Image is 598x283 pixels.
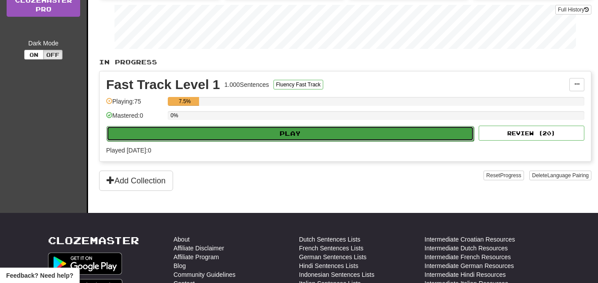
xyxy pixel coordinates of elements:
[106,97,163,112] div: Playing: 75
[479,126,584,141] button: Review (20)
[173,261,186,270] a: Blog
[6,271,73,280] span: Open feedback widget
[106,78,220,91] div: Fast Track Level 1
[99,58,591,67] p: In Progress
[48,253,122,275] img: Get it on Google Play
[173,235,190,244] a: About
[299,270,374,279] a: Indonesian Sentences Lists
[529,171,591,180] button: DeleteLanguage Pairing
[173,244,224,253] a: Affiliate Disclaimer
[425,235,515,244] a: Intermediate Croatian Resources
[299,261,358,270] a: Hindi Sentences Lists
[106,111,163,126] div: Mastered: 0
[170,97,199,106] div: 7.5%
[225,80,269,89] div: 1.000 Sentences
[173,270,236,279] a: Community Guidelines
[43,50,63,60] button: Off
[500,172,521,179] span: Progress
[48,235,139,246] a: Clozemaster
[273,80,323,89] button: Fluency Fast Track
[425,253,511,261] a: Intermediate French Resources
[299,244,363,253] a: French Sentences Lists
[555,5,591,15] button: Full History
[173,253,219,261] a: Affiliate Program
[547,172,589,179] span: Language Pairing
[24,50,44,60] button: On
[484,171,524,180] button: ResetProgress
[299,253,366,261] a: German Sentences Lists
[99,171,173,191] button: Add Collection
[7,39,80,48] div: Dark Mode
[107,126,474,141] button: Play
[106,147,151,154] span: Played [DATE]: 0
[425,270,506,279] a: Intermediate Hindi Resources
[425,261,514,270] a: Intermediate German Resources
[425,244,508,253] a: Intermediate Dutch Resources
[299,235,360,244] a: Dutch Sentences Lists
